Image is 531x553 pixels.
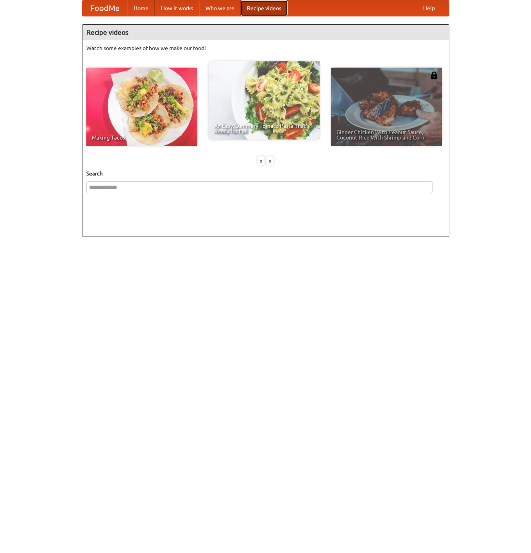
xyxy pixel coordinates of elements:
a: Home [127,0,155,16]
span: Making Tacos [92,135,192,140]
div: » [266,156,274,166]
a: Who we are [199,0,241,16]
span: An Easy, Summery Tomato Pasta That's Ready for Fall [214,123,314,134]
a: FoodMe [82,0,127,16]
a: How it works [155,0,199,16]
a: Recipe videos [241,0,288,16]
div: « [257,156,265,166]
a: An Easy, Summery Tomato Pasta That's Ready for Fall [209,61,320,140]
a: Help [417,0,441,16]
p: Watch some examples of how we make our food! [86,44,445,52]
img: 483408.png [430,72,438,79]
h4: Recipe videos [82,25,449,40]
a: Making Tacos [86,68,197,146]
h5: Search [86,170,445,177]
